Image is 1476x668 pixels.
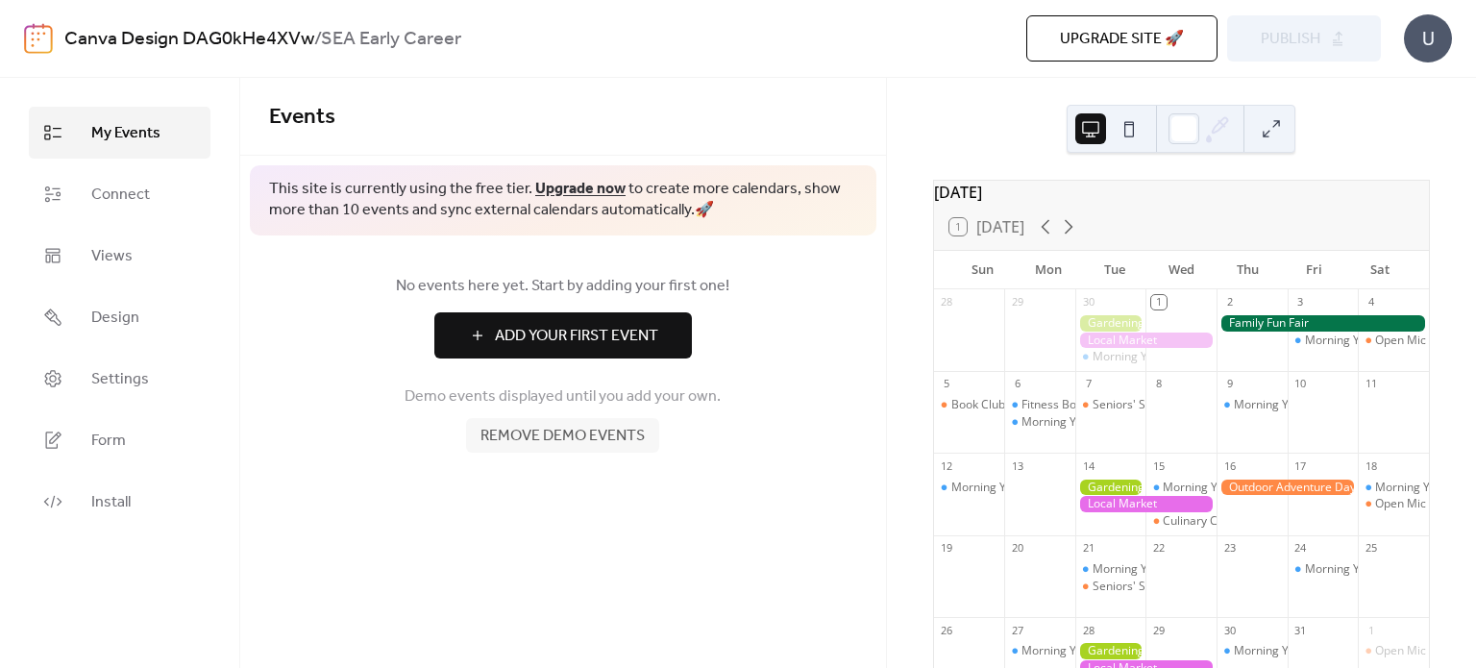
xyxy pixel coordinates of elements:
div: 28 [940,295,954,309]
a: Settings [29,353,210,405]
div: Gardening Workshop [1075,643,1146,659]
a: Design [29,291,210,343]
div: Fri [1281,251,1347,289]
a: Install [29,476,210,528]
span: Demo events displayed until you add your own. [405,385,721,408]
div: Mon [1016,251,1082,289]
div: 1 [1151,295,1166,309]
div: Fitness Bootcamp [1021,397,1117,413]
div: Open Mic Night [1375,643,1458,659]
div: Culinary Cooking Class [1145,513,1217,530]
div: 2 [1222,295,1237,309]
div: 29 [1010,295,1024,309]
div: 1 [1364,623,1378,637]
div: Gardening Workshop [1075,480,1146,496]
span: Views [91,245,133,268]
a: Form [29,414,210,466]
div: Local Market [1075,496,1217,512]
div: Morning Yoga Bliss [951,480,1054,496]
div: 26 [940,623,954,637]
div: Morning Yoga Bliss [1093,561,1195,578]
a: My Events [29,107,210,159]
div: 19 [940,541,954,556]
div: Tue [1082,251,1148,289]
div: Sun [949,251,1016,289]
button: Upgrade site 🚀 [1026,15,1218,62]
div: 27 [1010,623,1024,637]
a: Add Your First Event [269,312,857,359]
div: Outdoor Adventure Day [1217,480,1358,496]
div: Morning Yoga Bliss [1093,349,1195,365]
a: Views [29,230,210,282]
div: 5 [940,377,954,391]
div: Morning Yoga Bliss [1004,643,1075,659]
div: Morning Yoga Bliss [1217,397,1288,413]
div: Culinary Cooking Class [1163,513,1285,530]
span: Settings [91,368,149,391]
div: Wed [1148,251,1215,289]
b: / [314,21,321,58]
div: Book Club Gathering [951,397,1062,413]
div: 30 [1222,623,1237,637]
div: Fitness Bootcamp [1004,397,1075,413]
div: 23 [1222,541,1237,556]
div: Thu [1215,251,1281,289]
div: Seniors' Social Tea [1075,579,1146,595]
a: Connect [29,168,210,220]
div: Open Mic Night [1358,643,1429,659]
div: Morning Yoga Bliss [1288,561,1359,578]
div: 22 [1151,541,1166,556]
div: Morning Yoga Bliss [1358,480,1429,496]
img: logo [24,23,53,54]
span: This site is currently using the free tier. to create more calendars, show more than 10 events an... [269,179,857,222]
div: 17 [1293,458,1308,473]
div: 20 [1010,541,1024,556]
div: Morning Yoga Bliss [1305,333,1408,349]
div: 21 [1081,541,1095,556]
div: 6 [1010,377,1024,391]
div: 15 [1151,458,1166,473]
div: Open Mic Night [1375,496,1458,512]
a: Canva Design DAG0kHe4XVw [64,21,314,58]
div: 13 [1010,458,1024,473]
div: Open Mic Night [1358,333,1429,349]
div: Morning Yoga Bliss [934,480,1005,496]
div: Morning Yoga Bliss [1021,414,1124,431]
div: 31 [1293,623,1308,637]
span: Add Your First Event [495,325,658,348]
div: Morning Yoga Bliss [1075,349,1146,365]
div: Morning Yoga Bliss [1021,643,1124,659]
div: Sat [1347,251,1414,289]
div: 28 [1081,623,1095,637]
button: Remove demo events [466,418,659,453]
div: Morning Yoga Bliss [1075,561,1146,578]
div: Morning Yoga Bliss [1288,333,1359,349]
a: Upgrade now [535,174,626,204]
div: 29 [1151,623,1166,637]
div: 10 [1293,377,1308,391]
div: Seniors' Social Tea [1093,579,1193,595]
span: Events [269,96,335,138]
b: SEA Early Career [321,21,461,58]
div: Gardening Workshop [1075,315,1146,332]
div: Open Mic Night [1358,496,1429,512]
span: Connect [91,184,150,207]
div: Seniors' Social Tea [1075,397,1146,413]
div: 7 [1081,377,1095,391]
div: 3 [1293,295,1308,309]
div: Morning Yoga Bliss [1004,414,1075,431]
div: 12 [940,458,954,473]
div: 4 [1364,295,1378,309]
div: Open Mic Night [1375,333,1458,349]
div: 14 [1081,458,1095,473]
span: No events here yet. Start by adding your first one! [269,275,857,298]
div: 24 [1293,541,1308,556]
div: Book Club Gathering [934,397,1005,413]
span: Install [91,491,131,514]
span: Form [91,430,126,453]
button: Add Your First Event [434,312,692,359]
div: [DATE] [934,181,1429,204]
div: 25 [1364,541,1378,556]
span: My Events [91,122,160,145]
span: Upgrade site 🚀 [1060,28,1184,51]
